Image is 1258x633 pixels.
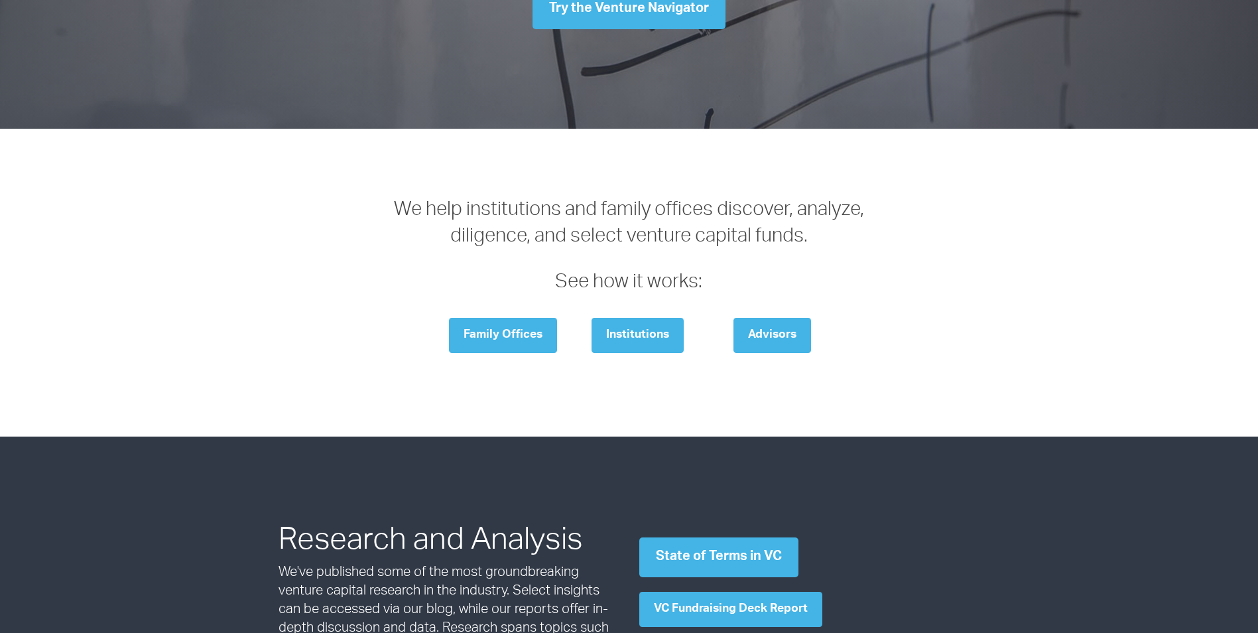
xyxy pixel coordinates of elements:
[592,318,684,353] a: Institutions
[639,592,822,627] a: VC Fundraising Deck Report
[449,318,557,353] a: Family Offices
[391,270,867,297] p: See how it works:
[391,198,867,297] h3: We help institutions and family offices discover, analyze, diligence, and select venture capital ...
[279,522,619,564] h2: Research and Analysis
[639,537,798,577] a: State of Terms in VC
[733,318,811,353] a: Advisors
